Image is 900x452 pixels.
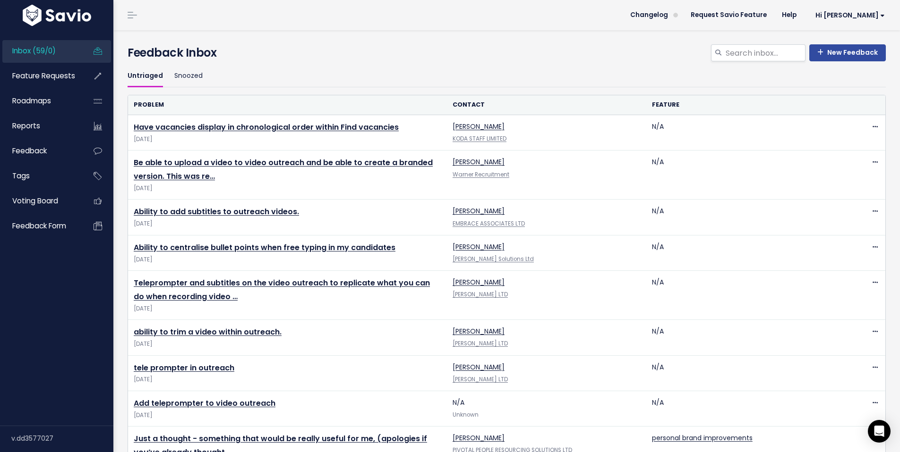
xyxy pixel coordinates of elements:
[646,235,846,270] td: N/A
[646,200,846,235] td: N/A
[20,5,94,26] img: logo-white.9d6f32f41409.svg
[12,46,56,56] span: Inbox (59/0)
[134,339,441,349] span: [DATE]
[447,391,646,426] td: N/A
[174,65,203,87] a: Snoozed
[11,426,113,451] div: v.dd3577027
[453,340,508,347] a: [PERSON_NAME] LTD
[128,95,447,115] th: Problem
[646,391,846,426] td: N/A
[134,326,282,337] a: ability to trim a video within outreach.
[134,206,299,217] a: Ability to add subtitles to outreach videos.
[134,362,234,373] a: tele prompter in outreach
[134,410,441,420] span: [DATE]
[12,146,47,156] span: Feedback
[630,12,668,18] span: Changelog
[453,277,505,287] a: [PERSON_NAME]
[2,190,78,212] a: Voting Board
[447,95,646,115] th: Contact
[2,40,78,62] a: Inbox (59/0)
[646,151,846,200] td: N/A
[453,291,508,298] a: [PERSON_NAME] LTD
[134,375,441,385] span: [DATE]
[453,171,509,178] a: Warner Recruitment
[646,95,846,115] th: Feature
[2,90,78,112] a: Roadmaps
[453,157,505,167] a: [PERSON_NAME]
[804,8,892,23] a: Hi [PERSON_NAME]
[2,165,78,187] a: Tags
[453,220,525,227] a: EMBRACE ASSOCIATES LTD
[12,121,40,131] span: Reports
[134,122,399,133] a: Have vacancies display in chronological order within Find vacancies
[134,277,430,302] a: Teleprompter and subtitles on the video outreach to replicate what you can do when recording video …
[453,376,508,383] a: [PERSON_NAME] LTD
[134,398,275,409] a: Add teleprompter to video outreach
[453,122,505,131] a: [PERSON_NAME]
[134,219,441,229] span: [DATE]
[2,115,78,137] a: Reports
[453,242,505,251] a: [PERSON_NAME]
[868,420,891,443] div: Open Intercom Messenger
[725,44,806,61] input: Search inbox...
[683,8,774,22] a: Request Savio Feature
[809,44,886,61] a: New Feedback
[774,8,804,22] a: Help
[453,411,479,419] span: Unknown
[134,157,433,182] a: Be able to upload a video to video outreach and be able to create a branded version. This was re…
[128,65,163,87] a: Untriaged
[12,171,30,181] span: Tags
[134,255,441,265] span: [DATE]
[134,242,395,253] a: Ability to centralise bullet points when free typing in my candidates
[646,271,846,320] td: N/A
[134,184,441,193] span: [DATE]
[2,65,78,87] a: Feature Requests
[128,65,886,87] ul: Filter feature requests
[453,255,534,263] a: [PERSON_NAME] Solutions Ltd
[453,206,505,216] a: [PERSON_NAME]
[2,215,78,237] a: Feedback form
[12,96,51,106] span: Roadmaps
[12,196,58,206] span: Voting Board
[453,433,505,443] a: [PERSON_NAME]
[134,304,441,314] span: [DATE]
[453,362,505,372] a: [PERSON_NAME]
[128,44,886,61] h4: Feedback Inbox
[453,135,506,142] a: KODA STAFF LIMITED
[453,326,505,336] a: [PERSON_NAME]
[646,320,846,355] td: N/A
[815,12,885,19] span: Hi [PERSON_NAME]
[12,221,66,231] span: Feedback form
[134,134,441,144] span: [DATE]
[12,71,75,81] span: Feature Requests
[652,433,753,443] a: personal brand improvements
[646,115,846,151] td: N/A
[646,355,846,391] td: N/A
[2,140,78,162] a: Feedback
